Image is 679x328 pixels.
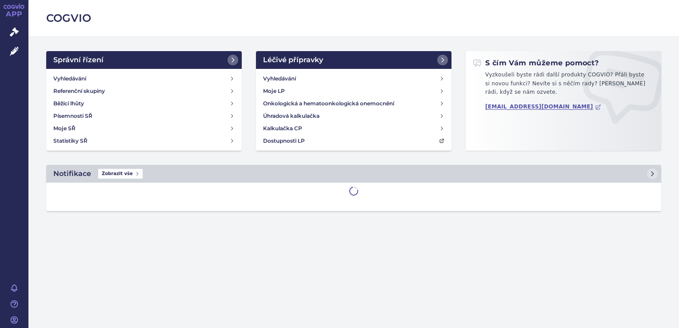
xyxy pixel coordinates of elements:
[260,85,448,97] a: Moje LP
[260,97,448,110] a: Onkologická a hematoonkologická onemocnění
[473,58,599,68] h2: S čím Vám můžeme pomoct?
[260,110,448,122] a: Úhradová kalkulačka
[263,112,320,120] h4: Úhradová kalkulačka
[98,169,143,179] span: Zobrazit vše
[53,168,91,179] h2: Notifikace
[50,72,238,85] a: Vyhledávání
[53,87,105,96] h4: Referenční skupiny
[50,135,238,147] a: Statistiky SŘ
[50,122,238,135] a: Moje SŘ
[46,11,661,26] h2: COGVIO
[53,99,84,108] h4: Běžící lhůty
[260,72,448,85] a: Vyhledávání
[46,51,242,69] a: Správní řízení
[263,87,285,96] h4: Moje LP
[46,165,661,183] a: NotifikaceZobrazit vše
[263,55,323,65] h2: Léčivé přípravky
[50,110,238,122] a: Písemnosti SŘ
[53,74,86,83] h4: Vyhledávání
[53,124,76,133] h4: Moje SŘ
[256,51,451,69] a: Léčivé přípravky
[50,85,238,97] a: Referenční skupiny
[263,99,394,108] h4: Onkologická a hematoonkologická onemocnění
[263,136,305,145] h4: Dostupnosti LP
[53,112,92,120] h4: Písemnosti SŘ
[53,136,88,145] h4: Statistiky SŘ
[260,122,448,135] a: Kalkulačka CP
[50,97,238,110] a: Běžící lhůty
[473,71,654,100] p: Vyzkoušeli byste rádi další produkty COGVIO? Přáli byste si novou funkci? Nevíte si s něčím rady?...
[260,135,448,147] a: Dostupnosti LP
[263,74,296,83] h4: Vyhledávání
[485,104,601,110] a: [EMAIL_ADDRESS][DOMAIN_NAME]
[263,124,302,133] h4: Kalkulačka CP
[53,55,104,65] h2: Správní řízení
